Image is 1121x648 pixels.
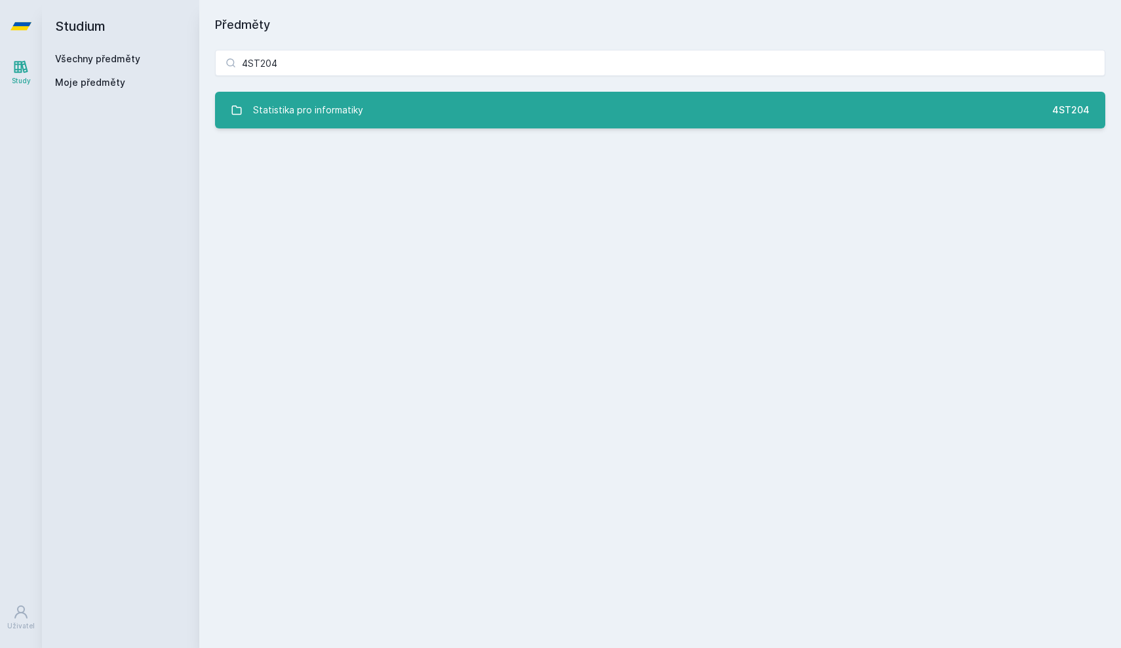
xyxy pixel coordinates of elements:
div: 4ST204 [1052,104,1090,117]
a: Uživatel [3,598,39,638]
input: Název nebo ident předmětu… [215,50,1105,76]
div: Study [12,76,31,86]
a: Study [3,52,39,92]
a: Statistika pro informatiky 4ST204 [215,92,1105,128]
span: Moje předměty [55,76,125,89]
h1: Předměty [215,16,1105,34]
div: Statistika pro informatiky [253,97,363,123]
div: Uživatel [7,621,35,631]
a: Všechny předměty [55,53,140,64]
